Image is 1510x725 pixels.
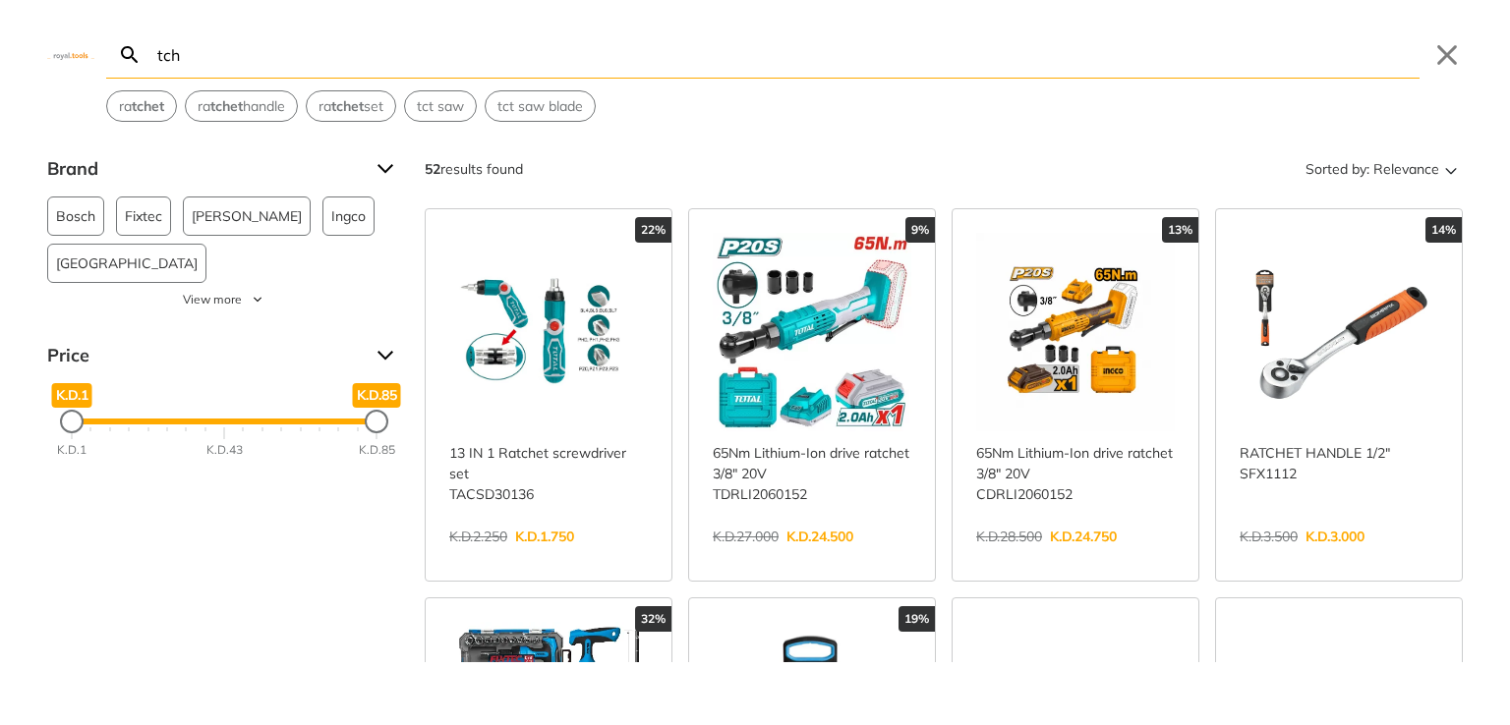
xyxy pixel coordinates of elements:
[635,606,671,632] div: 32%
[56,197,95,235] span: Bosch
[183,196,311,236] button: [PERSON_NAME]
[118,43,142,67] svg: Search
[306,90,396,122] div: Suggestion: ratchet set
[57,441,87,459] div: K.D.1
[899,606,935,632] div: 19%
[319,96,383,117] span: ra set
[331,97,364,115] strong: tchet
[198,96,285,117] span: ra handle
[210,97,243,115] strong: tchet
[1439,157,1463,181] svg: Sort
[185,90,298,122] div: Suggestion: ratchet handle
[1302,153,1463,185] button: Sorted by:Relevance Sort
[47,291,401,308] button: View more
[186,91,297,121] button: Select suggestion: ratchet handle
[365,410,388,433] div: Maximum Price
[486,91,595,121] button: Select suggestion: tct saw blade
[119,96,164,117] span: ra
[425,160,440,178] strong: 52
[132,97,164,115] strong: tchet
[47,196,104,236] button: Bosch
[47,340,362,371] span: Price
[1162,217,1198,243] div: 13%
[125,197,162,235] span: Fixtec
[485,90,596,122] div: Suggestion: tct saw blade
[47,50,94,59] img: Close
[1431,39,1463,71] button: Close
[192,197,302,235] span: [PERSON_NAME]
[206,441,243,459] div: K.D.43
[417,96,464,117] span: tct saw
[497,96,583,117] span: tct saw blade
[405,91,476,121] button: Select suggestion: tct saw
[107,91,176,121] button: Select suggestion: ratchet
[1373,153,1439,185] span: Relevance
[359,441,395,459] div: K.D.85
[183,291,242,308] span: View more
[635,217,671,243] div: 22%
[47,153,362,185] span: Brand
[106,90,177,122] div: Suggestion: ratchet
[116,196,171,236] button: Fixtec
[331,197,366,235] span: Ingco
[307,91,395,121] button: Select suggestion: ratchet set
[153,31,1420,78] input: Search…
[56,245,198,282] span: [GEOGRAPHIC_DATA]
[404,90,477,122] div: Suggestion: tct saw
[47,244,206,283] button: [GEOGRAPHIC_DATA]
[425,153,523,185] div: results found
[905,217,935,243] div: 9%
[322,196,375,236] button: Ingco
[60,410,84,433] div: Minimum Price
[1425,217,1462,243] div: 14%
